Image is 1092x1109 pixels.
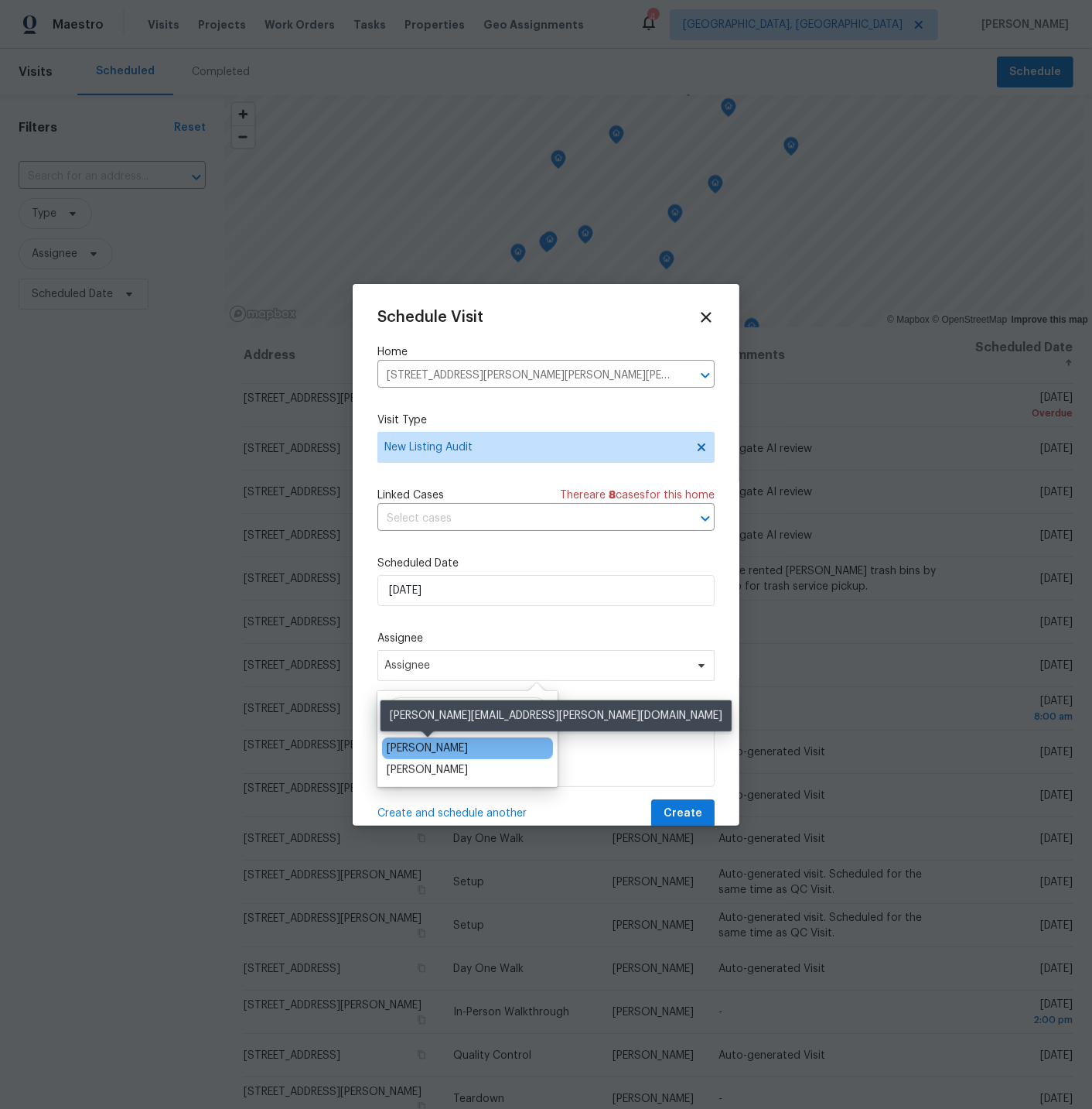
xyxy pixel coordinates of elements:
[698,309,715,326] span: Close
[377,364,671,388] input: Enter in an address
[387,762,468,778] div: [PERSON_NAME]
[384,659,688,672] span: Assignee
[387,741,468,756] div: [PERSON_NAME]
[664,804,702,823] span: Create
[377,344,715,360] label: Home
[377,556,715,571] label: Scheduled Date
[609,490,616,501] span: 8
[377,488,444,503] span: Linked Cases
[384,440,685,455] span: New Listing Audit
[651,799,715,828] button: Create
[377,806,527,821] span: Create and schedule another
[377,631,715,646] label: Assignee
[377,507,671,531] input: Select cases
[694,508,716,529] button: Open
[694,365,716,386] button: Open
[377,310,483,325] span: Schedule Visit
[560,488,715,503] span: There are case s for this home
[377,575,715,606] input: M/D/YYYY
[377,412,715,428] label: Visit Type
[380,700,732,731] div: [PERSON_NAME][EMAIL_ADDRESS][PERSON_NAME][DOMAIN_NAME]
